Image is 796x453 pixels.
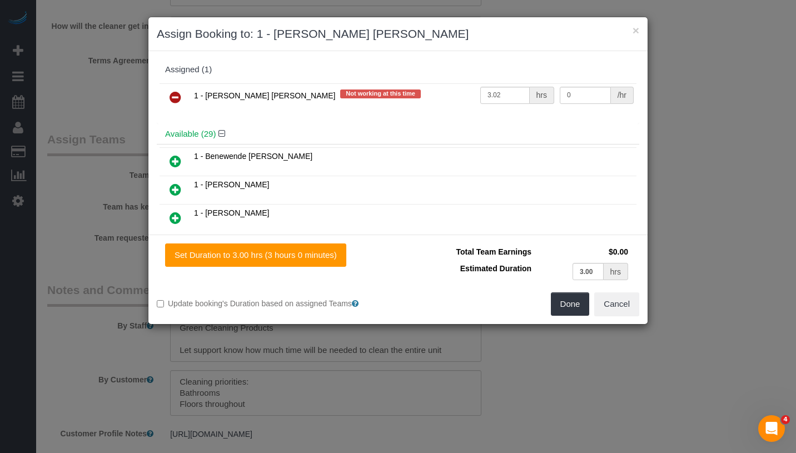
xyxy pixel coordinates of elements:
span: Estimated Duration [460,264,531,273]
button: Set Duration to 3.00 hrs (3 hours 0 minutes) [165,243,346,267]
h3: Assign Booking to: 1 - [PERSON_NAME] [PERSON_NAME] [157,26,639,42]
td: $0.00 [534,243,631,260]
iframe: Intercom live chat [758,415,785,442]
td: Total Team Earnings [406,243,534,260]
div: hrs [530,87,554,104]
span: 1 - [PERSON_NAME] [PERSON_NAME] [194,91,335,100]
input: Update booking's Duration based on assigned Teams [157,300,164,307]
div: /hr [611,87,634,104]
button: × [633,24,639,36]
button: Cancel [594,292,639,316]
span: 1 - [PERSON_NAME] [194,180,269,189]
label: Update booking's Duration based on assigned Teams [157,298,390,309]
span: Not working at this time [340,89,421,98]
span: 1 - Benewende [PERSON_NAME] [194,152,312,161]
div: Assigned (1) [165,65,631,74]
h4: Available (29) [165,130,631,139]
div: hrs [604,263,628,280]
span: 1 - [PERSON_NAME] [194,208,269,217]
button: Done [551,292,590,316]
span: 4 [781,415,790,424]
